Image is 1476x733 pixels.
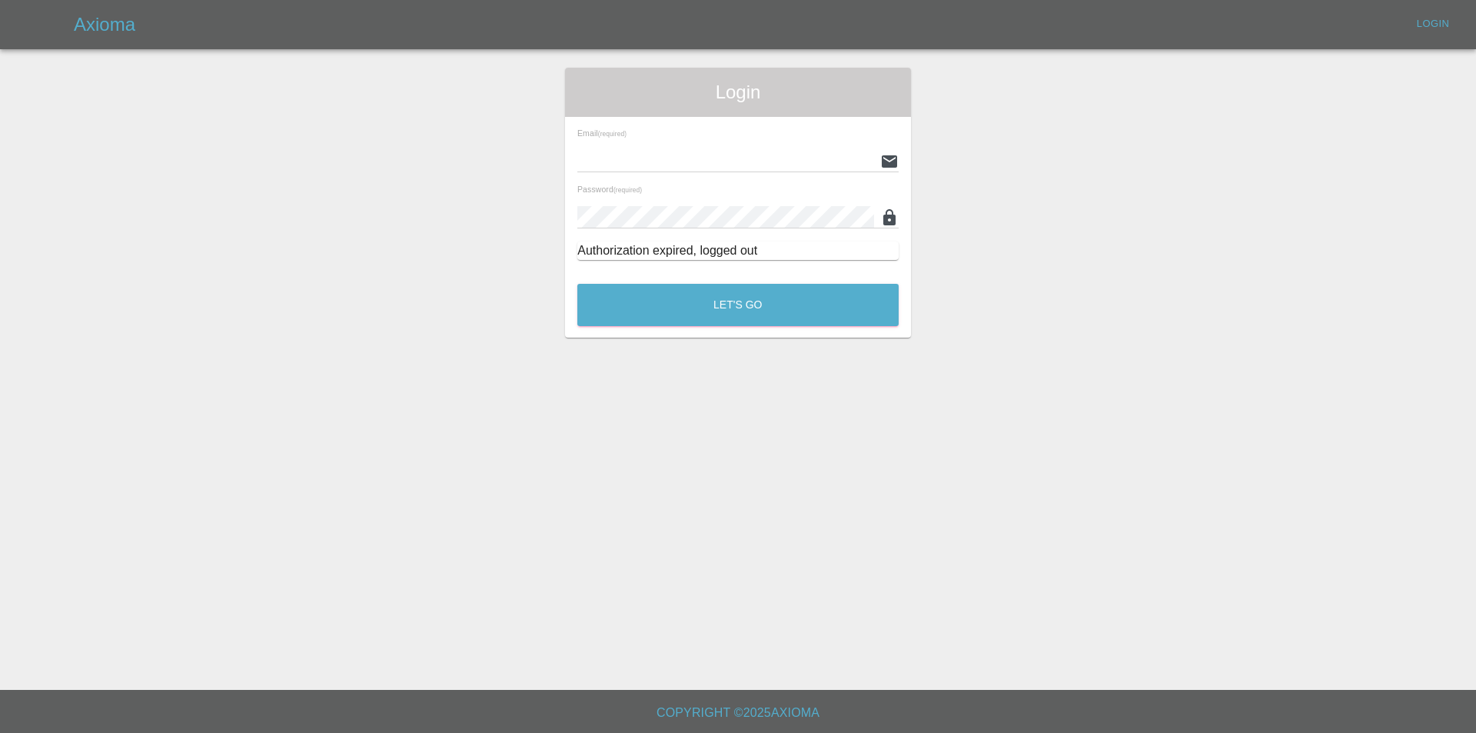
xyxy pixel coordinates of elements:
h6: Copyright © 2025 Axioma [12,702,1464,724]
span: Email [577,128,627,138]
small: (required) [613,187,642,194]
div: Authorization expired, logged out [577,242,899,260]
a: Login [1408,12,1458,36]
small: (required) [598,131,627,138]
h5: Axioma [74,12,135,37]
span: Password [577,185,642,194]
span: Login [577,80,899,105]
button: Let's Go [577,284,899,326]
